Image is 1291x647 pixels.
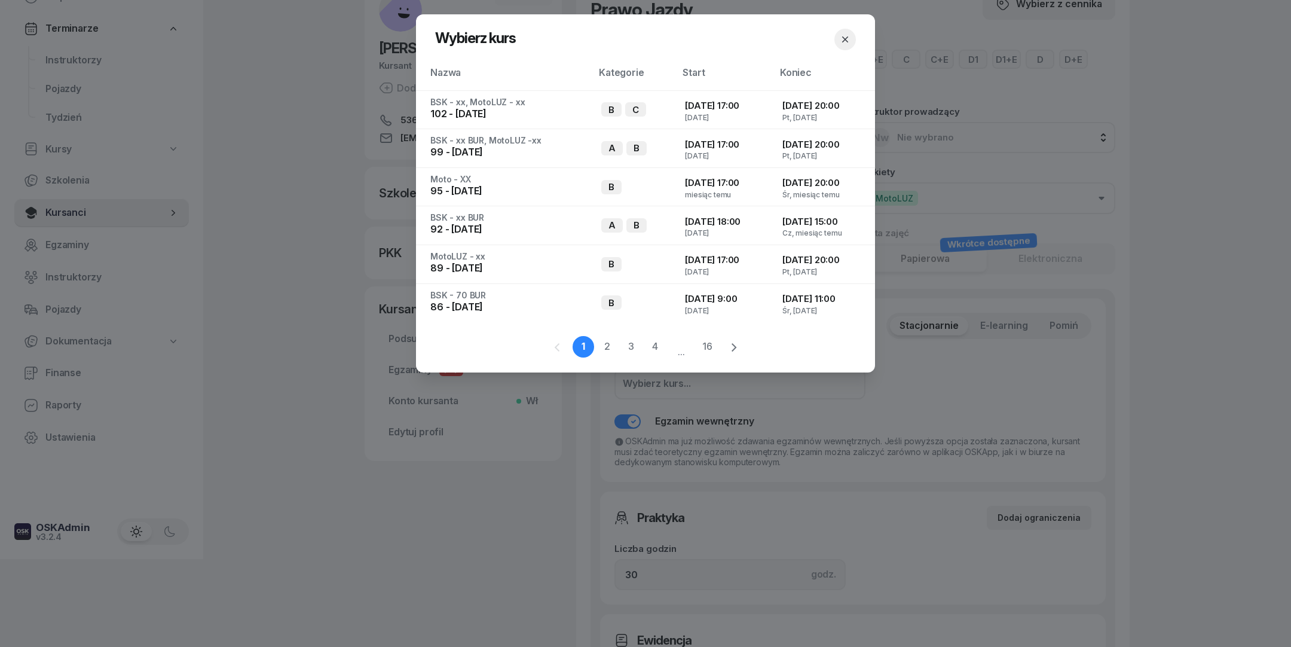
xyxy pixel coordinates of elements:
h2: Wybierz kurs [435,29,516,50]
div: [DATE] 20:00 [782,98,865,114]
div: C [625,102,646,117]
div: [DATE] 17:00 [685,252,763,268]
div: [DATE] 11:00 [782,291,865,307]
div: [DATE] 20:00 [782,137,865,152]
div: BSK - 70 BUR [430,291,582,300]
a: 3 [620,336,642,358]
a: 4 [644,336,666,358]
div: Pt, [DATE] [782,152,865,160]
div: B [626,218,647,233]
div: [DATE] [685,114,763,121]
div: [DATE] 15:00 [782,214,865,230]
a: 16 [697,336,718,358]
div: B [601,257,622,271]
div: [DATE] [685,229,763,237]
div: BSK - xx BUR, MotoLUZ -xx [430,136,582,145]
th: Start [675,65,773,90]
div: MotoLUZ - xx [430,252,582,261]
div: B [601,180,622,194]
span: ... [668,335,695,358]
div: A [601,141,623,155]
div: [DATE] 20:00 [782,252,865,268]
div: [DATE] [685,268,763,276]
div: 95 - [DATE] [430,184,582,199]
div: [DATE] 17:00 [685,137,763,152]
a: 1 [573,336,594,358]
div: B [601,102,622,117]
div: Śr, miesiąc temu [782,191,865,199]
th: Kategorie [592,65,675,90]
div: [DATE] 17:00 [685,175,763,191]
div: BSK - xx, MotoLUZ - xx [430,98,582,106]
div: [DATE] [685,307,763,315]
div: Moto - XX [430,175,582,184]
div: B [626,141,647,155]
th: Nazwa [416,65,592,90]
div: A [601,218,623,233]
div: Cz, miesiąc temu [782,229,865,237]
a: 2 [596,336,618,358]
div: Pt, [DATE] [782,114,865,121]
div: [DATE] 18:00 [685,214,763,230]
div: B [601,295,622,310]
div: 89 - [DATE] [430,261,582,276]
div: 92 - [DATE] [430,222,582,237]
div: 102 - [DATE] [430,106,582,122]
div: [DATE] 9:00 [685,291,763,307]
div: Śr, [DATE] [782,307,865,315]
div: 86 - [DATE] [430,300,582,315]
div: Pt, [DATE] [782,268,865,276]
div: [DATE] 20:00 [782,175,865,191]
div: BSK - xx BUR [430,213,582,222]
div: 99 - [DATE] [430,145,582,160]
div: [DATE] 17:00 [685,98,763,114]
div: [DATE] [685,152,763,160]
th: Koniec [773,65,875,90]
div: miesiąc temu [685,191,763,199]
